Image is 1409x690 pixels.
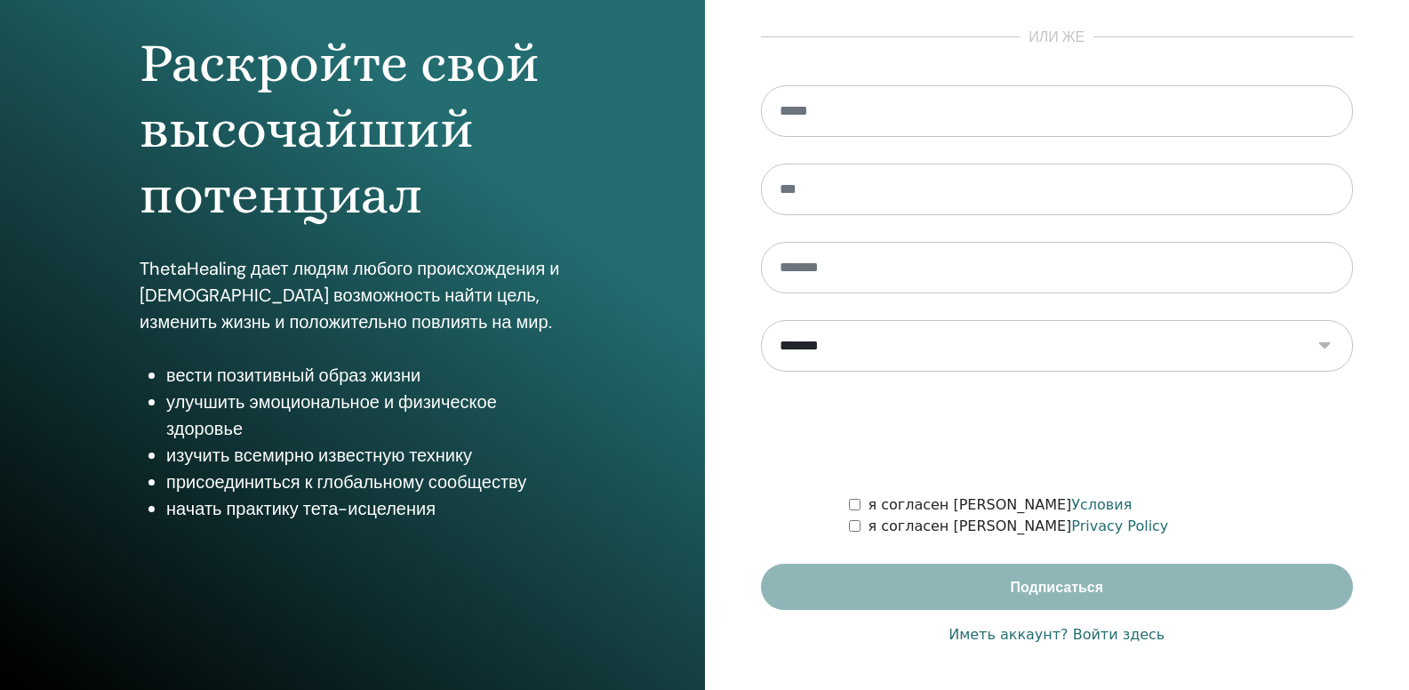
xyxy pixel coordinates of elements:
[166,389,564,442] li: улучшить эмоциональное и физическое здоровье
[1071,517,1168,534] a: Privacy Policy
[949,624,1165,646] a: Иметь аккаунт? Войти здесь
[166,495,564,522] li: начать практику тета-исцеления
[868,494,1132,516] label: я согласен [PERSON_NAME]
[166,362,564,389] li: вести позитивный образ жизни
[868,516,1168,537] label: я согласен [PERSON_NAME]
[922,398,1192,468] iframe: reCAPTCHA
[140,30,564,229] h1: Раскройте свой высочайший потенциал
[1071,496,1132,513] a: Условия
[140,255,564,335] p: ThetaHealing дает людям любого происхождения и [DEMOGRAPHIC_DATA] возможность найти цель, изменит...
[166,469,564,495] li: присоединиться к глобальному сообществу
[1020,27,1093,48] span: или же
[166,442,564,469] li: изучить всемирно известную технику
